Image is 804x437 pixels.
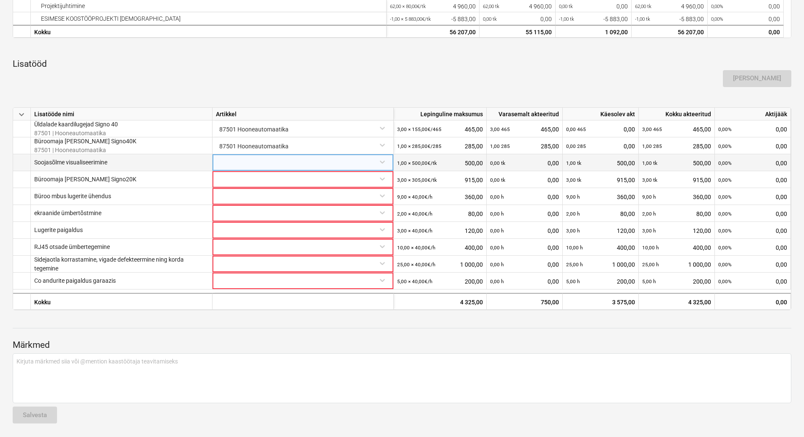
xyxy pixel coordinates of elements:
div: 200,00 [642,273,711,290]
div: 1 000,00 [397,256,483,273]
p: Lisatööd [13,58,791,70]
small: 3,00 465 [490,126,510,132]
div: 285,00 [397,137,483,155]
small: 62,00 × 80,00€ / tk [390,3,426,9]
div: 4 325,00 [394,293,487,310]
div: Kokku [31,293,213,310]
p: RJ45 otsade ümbertegemine [34,243,110,251]
div: 0,00 [718,205,787,222]
div: 56 207,00 [390,26,476,38]
div: 120,00 [642,222,711,239]
small: 25,00 h [566,262,583,268]
div: 0,00 [490,171,559,188]
div: 0,00 [718,256,787,273]
div: 0,00 [718,239,787,256]
div: 200,00 [566,273,635,290]
small: 1,00 × 500,00€ / tk [397,160,437,166]
div: 915,00 [642,171,711,188]
div: 120,00 [397,222,483,239]
small: -1,00 tk [559,16,574,22]
div: 0,00 [718,137,787,155]
small: 3,00 × 40,00€ / h [397,228,432,234]
span: keyboard_arrow_down [16,109,27,120]
small: 3,00 h [642,228,656,234]
div: 0,00 [711,26,780,38]
div: -5 883,00 [559,12,628,25]
small: 0,00 h [490,262,504,268]
div: 80,00 [397,205,483,222]
small: 0,00 tk [490,160,505,166]
div: -5 883,00 [390,12,476,25]
div: Kokku [31,25,387,38]
p: 87501 | Hooneautomaatika [34,145,136,154]
small: 5,00 × 40,00€ / h [397,279,432,284]
small: 0,00 h [490,194,504,200]
div: 120,00 [566,222,635,239]
div: 915,00 [397,171,483,188]
div: 0,00 [490,188,559,205]
small: 62,00 tk [635,3,651,9]
div: 465,00 [642,120,711,138]
div: 0,00 [490,256,559,273]
div: 0,00 [490,154,559,172]
small: 0,00 h [490,279,504,284]
small: 10,00 × 40,00€ / h [397,245,435,251]
small: 25,00 × 40,00€ / h [397,262,435,268]
small: 3,00 tk [566,177,581,183]
div: 1 000,00 [642,256,711,273]
small: 0,00 h [490,211,504,217]
div: 0,00 [490,222,559,239]
small: 0,00 285 [566,143,586,149]
iframe: Chat Widget [762,396,804,437]
small: 1,00 × 285,00€ / 285 [397,143,442,149]
div: 400,00 [642,239,711,256]
div: 1 000,00 [566,256,635,273]
small: 0,00 h [490,245,504,251]
p: Büroomaja [PERSON_NAME] Signo20K [34,175,136,183]
small: 2,00 × 40,00€ / h [397,211,432,217]
small: -1,00 × 5 883,00€ / tk [390,16,431,22]
small: 25,00 h [642,262,659,268]
div: 80,00 [566,205,635,222]
div: 200,00 [397,273,483,290]
small: 0,00% [718,262,732,268]
div: Lepinguline maksumus [394,108,487,120]
p: Märkmed [13,339,791,351]
small: 0,00 tk [490,177,505,183]
div: 0,00 [711,12,780,25]
div: 80,00 [642,205,711,222]
p: Büroo mbus lugerite ühendus [34,192,111,200]
small: 3,00 × 305,00€ / tk [397,177,437,183]
div: Artikkel [213,108,394,120]
div: 0,00 [718,154,787,172]
p: Co andurite paigaldus garaazis [34,276,116,285]
div: Lisatööde nimi [31,108,213,120]
small: 9,00 h [566,194,580,200]
div: 0,00 [566,120,635,138]
div: 0,00 [718,273,787,290]
div: 360,00 [397,188,483,205]
div: 0,00 [490,205,559,222]
div: 0,00 [483,12,552,25]
div: 915,00 [566,171,635,188]
p: Lugerite paigaldus [34,226,83,234]
div: 0,00 [718,188,787,205]
small: 0,00% [718,279,732,284]
div: 3 575,00 [566,294,635,311]
small: 0,00% [711,16,723,22]
div: 500,00 [566,154,635,172]
div: 0,00 [715,293,791,310]
small: 1,00 tk [642,160,657,166]
div: 360,00 [642,188,711,205]
div: 360,00 [566,188,635,205]
small: 0,00% [718,194,732,200]
div: 400,00 [397,239,483,256]
small: 0,00% [718,143,732,149]
div: -5 883,00 [635,12,704,25]
div: 285,00 [642,137,711,155]
small: 5,00 h [566,279,580,284]
div: 0,00 [490,273,559,290]
p: ekraanide ümbertõstmine [34,209,101,217]
small: 2,00 h [566,211,580,217]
